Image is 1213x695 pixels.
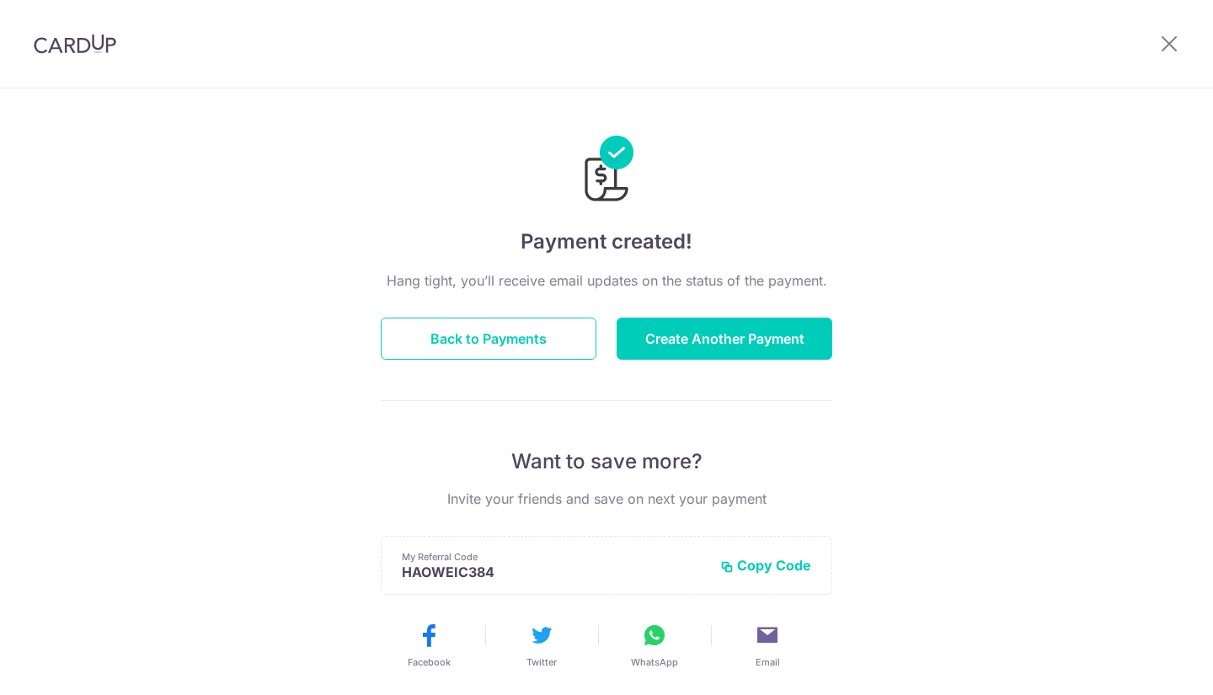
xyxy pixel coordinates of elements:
p: Hang tight, you’ll receive email updates on the status of the payment. [381,270,832,291]
span: Email [756,655,780,669]
span: WhatsApp [631,655,678,669]
button: Facebook [379,622,478,669]
button: Twitter [492,622,591,669]
button: Copy Code [720,557,811,574]
img: Payments [580,136,633,206]
span: Facebook [408,655,451,669]
button: Back to Payments [381,318,596,360]
button: Create Another Payment [617,318,832,360]
p: My Referral Code [402,550,707,564]
p: Want to save more? [381,448,832,475]
button: Email [718,622,817,669]
p: HAOWEIC384 [402,564,707,580]
h4: Payment created! [381,227,832,257]
span: Twitter [526,655,557,669]
img: CardUp [34,34,116,54]
p: Invite your friends and save on next your payment [381,489,832,509]
button: WhatsApp [605,622,704,669]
